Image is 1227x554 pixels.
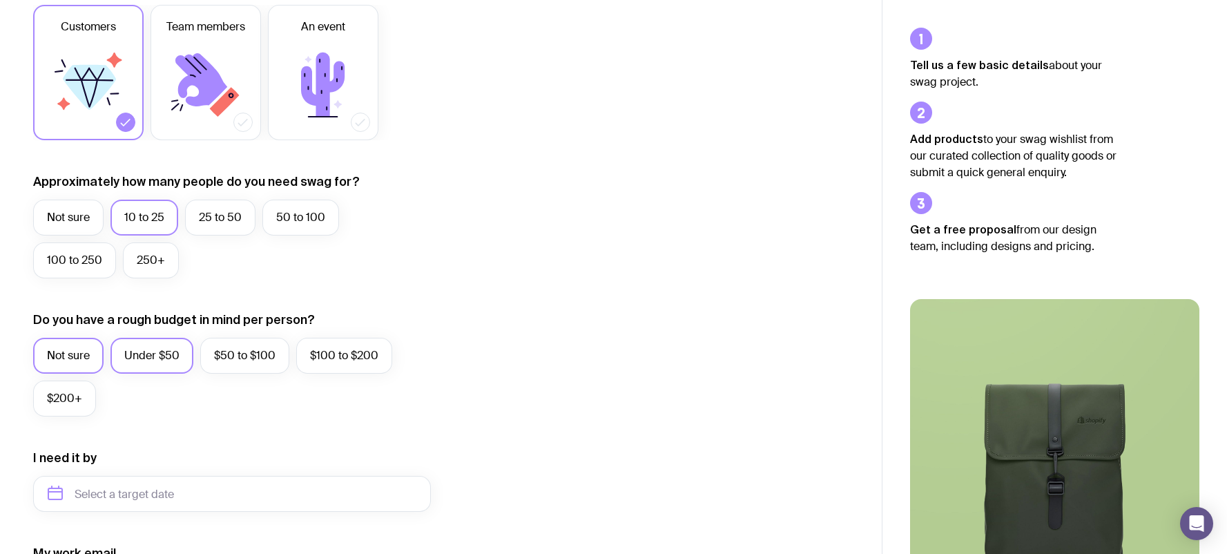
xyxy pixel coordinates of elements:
p: to your swag wishlist from our curated collection of quality goods or submit a quick general enqu... [910,131,1117,181]
label: $200+ [33,381,96,417]
label: $50 to $100 [200,338,289,374]
span: An event [301,19,345,35]
label: Under $50 [110,338,193,374]
label: I need it by [33,450,97,466]
span: Team members [166,19,245,35]
strong: Tell us a few basic details [910,59,1049,71]
strong: Get a free proposal [910,223,1016,236]
div: Open Intercom Messenger [1180,507,1213,540]
label: Not sure [33,200,104,236]
label: 50 to 100 [262,200,339,236]
label: Not sure [33,338,104,374]
label: 100 to 250 [33,242,116,278]
label: Approximately how many people do you need swag for? [33,173,360,190]
label: 25 to 50 [185,200,255,236]
span: Customers [61,19,116,35]
strong: Add products [910,133,983,145]
p: about your swag project. [910,57,1117,90]
label: 10 to 25 [110,200,178,236]
label: 250+ [123,242,179,278]
input: Select a target date [33,476,431,512]
label: Do you have a rough budget in mind per person? [33,312,315,328]
p: from our design team, including designs and pricing. [910,221,1117,255]
label: $100 to $200 [296,338,392,374]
